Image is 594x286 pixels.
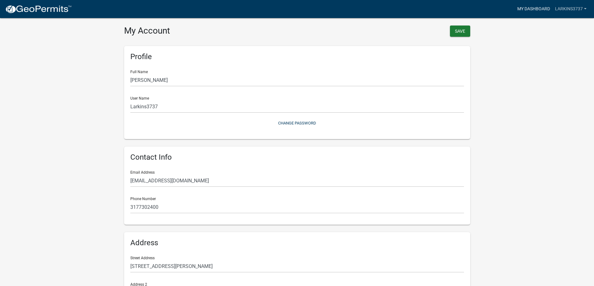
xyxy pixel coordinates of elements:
button: Change Password [130,118,464,128]
button: Save [450,26,470,37]
h6: Profile [130,52,464,61]
a: My Dashboard [515,3,553,15]
h3: My Account [124,26,292,36]
h6: Contact Info [130,153,464,162]
h6: Address [130,238,464,247]
a: Larkins3737 [553,3,589,15]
